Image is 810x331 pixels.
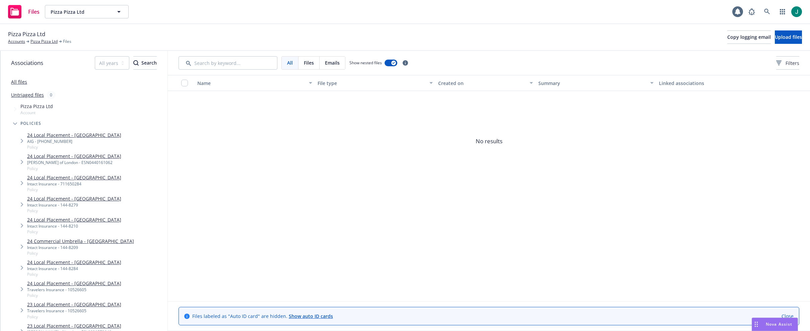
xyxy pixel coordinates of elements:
[287,59,293,66] span: All
[20,110,53,115] span: Account
[27,280,121,287] a: 24 Local Placement - [GEOGRAPHIC_DATA]
[8,30,45,38] span: Pizza Pizza Ltd
[435,75,536,91] button: Created on
[192,313,333,320] span: Files labeled as "Auto ID card" are hidden.
[5,2,42,21] a: Files
[195,75,315,91] button: Name
[27,202,121,208] div: Intact Insurance - 144-8279
[775,30,802,44] button: Upload files
[438,80,526,87] div: Created on
[776,56,799,70] button: Filters
[27,139,121,144] div: AIG - [PHONE_NUMBER]
[63,38,71,45] span: Files
[304,59,314,66] span: Files
[27,238,134,245] a: 24 Commercial Umbrella - [GEOGRAPHIC_DATA]
[30,38,58,45] a: Pizza Pizza Ltd
[27,271,121,277] span: Policy
[27,160,121,165] div: [PERSON_NAME] of London - ESN0440161062
[27,153,121,160] a: 24 Local Placement - [GEOGRAPHIC_DATA]
[133,56,157,70] button: SearchSearch
[27,259,121,266] a: 24 Local Placement - [GEOGRAPHIC_DATA]
[659,80,774,87] div: Linked associations
[197,80,305,87] div: Name
[27,187,121,192] span: Policy
[786,60,799,67] span: Filters
[27,216,121,223] a: 24 Local Placement - [GEOGRAPHIC_DATA]
[27,287,121,293] div: Travelers Insurance - 10526605
[27,174,121,181] a: 24 Local Placement - [GEOGRAPHIC_DATA]
[28,9,40,14] span: Files
[791,6,802,17] img: photo
[27,301,121,308] a: 23 Local Placement - [GEOGRAPHIC_DATA]
[782,313,794,320] a: Close
[11,79,27,85] a: All files
[27,245,134,250] div: Intact Insurance - 144-8209
[760,5,774,18] a: Search
[289,313,333,319] a: Show auto ID cards
[752,318,798,331] button: Nova Assist
[27,266,121,271] div: Intact Insurance - 144-8284
[51,8,109,15] span: Pizza Pizza Ltd
[27,250,134,256] span: Policy
[766,321,792,327] span: Nova Assist
[27,144,121,150] span: Policy
[11,91,44,98] a: Untriaged files
[11,59,43,67] span: Associations
[179,56,277,70] input: Search by keyword...
[20,103,53,110] span: Pizza Pizza Ltd
[727,34,771,40] span: Copy logging email
[318,80,425,87] div: File type
[776,60,799,67] span: Filters
[776,5,789,18] a: Switch app
[27,308,121,314] div: Travelers Insurance - 10526605
[181,80,188,86] input: Select all
[8,38,25,45] a: Accounts
[775,34,802,40] span: Upload files
[349,60,382,66] span: Show nested files
[752,318,760,331] div: Drag to move
[168,91,810,191] span: No results
[536,75,656,91] button: Summary
[27,195,121,202] a: 24 Local Placement - [GEOGRAPHIC_DATA]
[27,229,121,235] span: Policy
[27,166,121,171] span: Policy
[745,5,758,18] a: Report a Bug
[27,314,121,320] span: Policy
[27,293,121,298] span: Policy
[133,60,139,66] svg: Search
[656,75,777,91] button: Linked associations
[27,322,121,329] a: 23 Local Placement - [GEOGRAPHIC_DATA]
[27,132,121,139] a: 24 Local Placement - [GEOGRAPHIC_DATA]
[27,208,121,214] span: Policy
[538,80,646,87] div: Summary
[45,5,129,18] button: Pizza Pizza Ltd
[133,57,157,69] div: Search
[47,91,56,99] div: 0
[20,121,42,126] span: Policies
[27,181,121,187] div: Intact Insurance - 711650284
[727,30,771,44] button: Copy logging email
[315,75,435,91] button: File type
[325,59,340,66] span: Emails
[27,223,121,229] div: Intact Insurance - 144-8210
